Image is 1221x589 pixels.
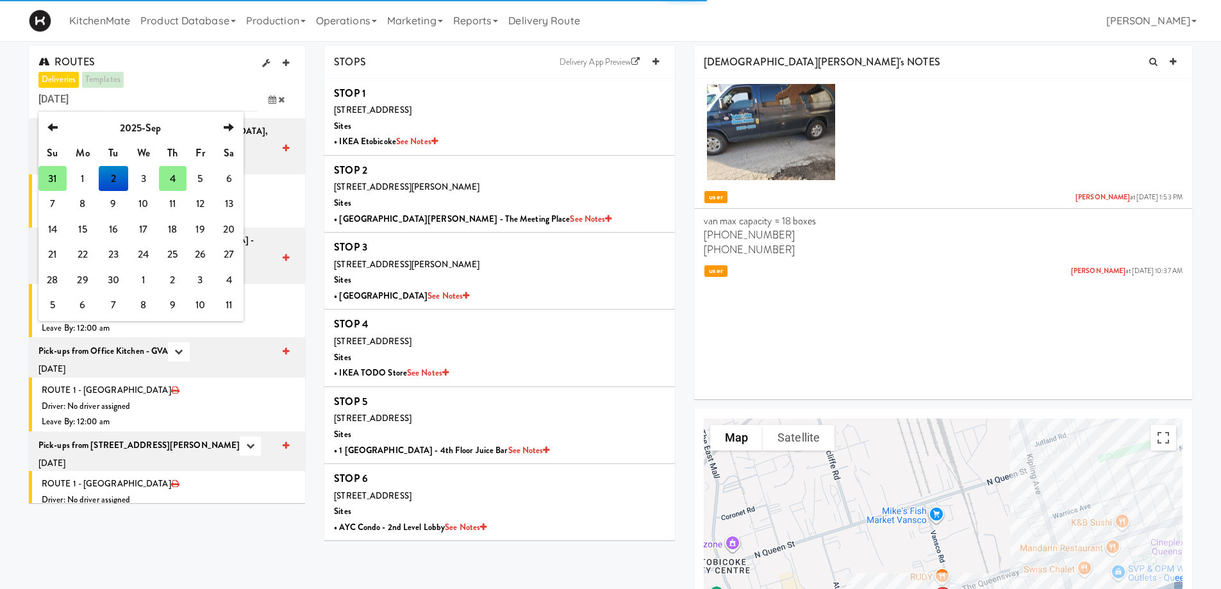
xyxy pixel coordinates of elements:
b: • IKEA Etobicoke [334,135,438,147]
b: • AYC Condo - 2nd Level Lobby [334,521,486,533]
td: 8 [67,191,99,217]
span: ROUTES [38,54,95,69]
span: user [704,265,727,278]
a: See Notes [428,290,469,302]
td: 8 [128,292,160,318]
a: deliveries [38,72,79,88]
b: Pick-ups from [STREET_ADDRESS][PERSON_NAME] [38,438,240,451]
img: Micromart [29,10,51,32]
td: 26 [187,242,215,267]
td: 31 [38,166,67,192]
li: ROUTE 1 - [GEOGRAPHIC_DATA]Driver: No driver assignedLeave By: 12:00 am [29,471,305,529]
td: 22 [67,242,99,267]
div: Driver: No driver assigned [42,399,295,415]
td: 13 [214,191,244,217]
b: • [GEOGRAPHIC_DATA] [334,290,469,302]
th: We [128,140,160,166]
div: [STREET_ADDRESS] [334,334,665,350]
td: 24 [128,242,160,267]
span: at [DATE] 10:37 AM [1071,267,1183,276]
b: STOP 3 [334,240,367,254]
td: 7 [99,292,128,318]
b: [PERSON_NAME] [1071,266,1125,276]
td: 30 [99,267,128,293]
a: See Notes [445,521,486,533]
td: 25 [159,242,186,267]
td: 3 [187,267,215,293]
b: STOP 1 [334,86,366,101]
td: 20 [214,217,244,242]
td: 15 [67,217,99,242]
td: 6 [67,292,99,318]
b: • IKEA TODO Store [334,367,449,379]
p: [PHONE_NUMBER] [704,228,1183,242]
b: STOP 4 [334,317,369,331]
a: [PERSON_NAME] [1076,192,1130,202]
span: user [704,191,727,203]
td: 14 [38,217,67,242]
b: STOP 6 [334,471,368,486]
b: Sites [334,428,351,440]
a: See Notes [396,135,438,147]
li: ROUTE 1 - [GEOGRAPHIC_DATA]Driver: No driver assignedLeave By: 12:00 am [29,377,305,435]
th: Mo [67,140,99,166]
th: 2025-Sep [67,115,215,141]
td: 19 [187,217,215,242]
td: 6 [214,166,244,192]
td: 12 [187,191,215,217]
span: ROUTE 1 - [GEOGRAPHIC_DATA] [42,477,171,490]
b: STOP 5 [334,394,367,409]
td: 2 [99,166,128,192]
td: 4 [159,166,186,192]
img: qwf3lfmbytrhmqksothg.jpg [707,84,835,180]
button: Toggle fullscreen view [1150,425,1176,451]
td: 1 [67,166,99,192]
span: at [DATE] 1:53 PM [1076,193,1183,203]
b: • 1 [GEOGRAPHIC_DATA] - 4th Floor Juice Bar [334,444,549,456]
td: 17 [128,217,160,242]
td: 18 [159,217,186,242]
p: van max capacity = 18 boxes [704,214,1183,228]
li: ROUTE 1 - [GEOGRAPHIC_DATA]Driver: No driver assignedLeave By: 12:00 am [29,174,305,232]
td: 10 [128,191,160,217]
th: Th [159,140,186,166]
th: Su [38,140,67,166]
td: 29 [67,267,99,293]
li: ROUTE 1 - [GEOGRAPHIC_DATA]Driver: No driver assignedLeave By: 12:00 am [29,284,305,342]
td: 23 [99,242,128,267]
th: Fr [187,140,215,166]
b: Pick-ups from Office Kitchen - GVA [38,345,168,357]
a: Delivery App Preview [553,53,646,72]
div: [STREET_ADDRESS][PERSON_NAME] [334,179,665,195]
div: [DATE] [38,361,295,377]
b: Sites [334,197,351,209]
b: STOP 2 [334,163,367,178]
div: [STREET_ADDRESS] [334,411,665,427]
th: Sa [214,140,244,166]
td: 1 [128,267,160,293]
a: See Notes [508,444,550,456]
a: See Notes [570,213,611,225]
td: 3 [128,166,160,192]
td: 9 [159,292,186,318]
td: 5 [187,166,215,192]
td: 27 [214,242,244,267]
a: See Notes [407,367,449,379]
b: • [GEOGRAPHIC_DATA][PERSON_NAME] - The Meeting Place [334,213,611,225]
p: [PHONE_NUMBER] [704,243,1183,257]
td: 28 [38,267,67,293]
li: STOP 4[STREET_ADDRESS]Sites• IKEA TODO StoreSee Notes [324,310,675,386]
span: STOPS [334,54,366,69]
td: 5 [38,292,67,318]
li: STOP 6[STREET_ADDRESS]Sites• AYC Condo - 2nd Level LobbySee Notes [324,464,675,540]
div: Driver: No driver assigned [42,492,295,508]
b: Sites [334,351,351,363]
li: STOP 5[STREET_ADDRESS]Sites• 1 [GEOGRAPHIC_DATA] - 4th Floor Juice BarSee Notes [324,387,675,464]
td: 2 [159,267,186,293]
th: Tu [99,140,128,166]
td: 16 [99,217,128,242]
td: 4 [214,267,244,293]
td: 10 [187,292,215,318]
div: Leave By: 12:00 am [42,414,295,430]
